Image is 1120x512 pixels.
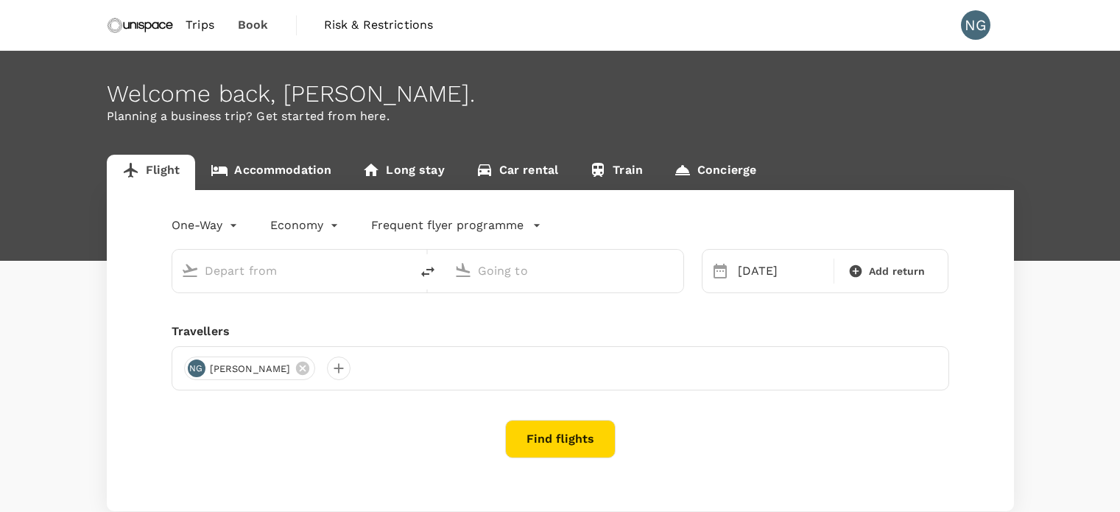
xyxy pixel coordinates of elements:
span: Book [238,16,269,34]
div: Economy [270,214,342,237]
p: Planning a business trip? Get started from here. [107,108,1014,125]
button: Find flights [505,420,616,458]
input: Depart from [205,259,379,282]
span: Add return [869,264,926,279]
button: Frequent flyer programme [371,217,541,234]
span: Trips [186,16,214,34]
span: Risk & Restrictions [324,16,434,34]
div: Travellers [172,323,949,340]
button: delete [410,254,445,290]
a: Car rental [460,155,574,190]
div: NG [188,360,205,377]
div: NG [961,10,990,40]
div: Welcome back , [PERSON_NAME] . [107,80,1014,108]
a: Train [574,155,658,190]
button: Open [400,269,403,272]
a: Accommodation [195,155,347,190]
div: [DATE] [732,256,831,286]
div: NG[PERSON_NAME] [184,357,316,380]
input: Going to [478,259,652,282]
a: Concierge [658,155,772,190]
img: Unispace [107,9,175,41]
span: [PERSON_NAME] [201,362,300,376]
div: One-Way [172,214,241,237]
a: Long stay [347,155,459,190]
a: Flight [107,155,196,190]
p: Frequent flyer programme [371,217,524,234]
button: Open [673,269,676,272]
